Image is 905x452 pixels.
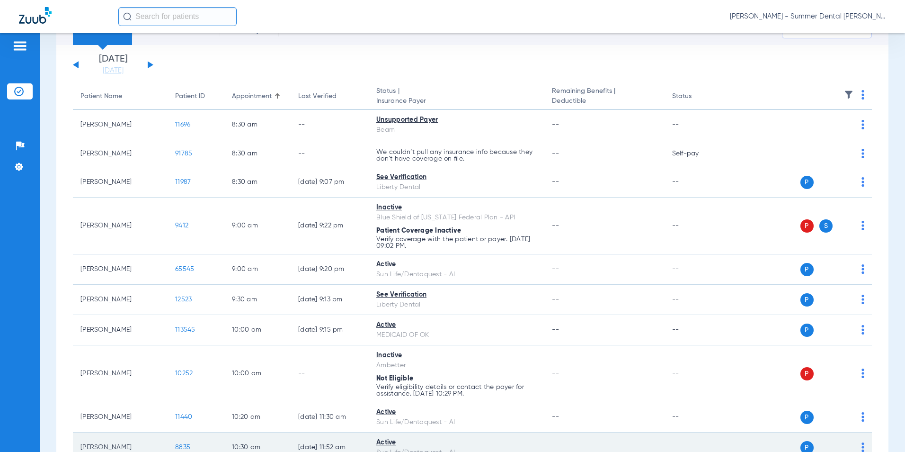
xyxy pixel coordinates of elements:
[376,384,537,397] p: Verify eligibility details or contact the payer for assistance. [DATE] 10:29 PM.
[376,182,537,192] div: Liberty Dental
[730,12,886,21] span: [PERSON_NAME] - Summer Dental [PERSON_NAME] | [PERSON_NAME]
[861,120,864,129] img: group-dot-blue.svg
[552,296,559,303] span: --
[552,326,559,333] span: --
[861,295,864,304] img: group-dot-blue.svg
[552,96,657,106] span: Deductible
[665,140,728,167] td: Self-pay
[175,444,190,451] span: 8835
[800,263,814,276] span: P
[665,315,728,345] td: --
[861,369,864,378] img: group-dot-blue.svg
[376,236,537,249] p: Verify coverage with the patient or payer. [DATE] 09:02 PM.
[291,345,369,402] td: --
[118,7,237,26] input: Search for patients
[73,345,168,402] td: [PERSON_NAME]
[224,254,291,285] td: 9:00 AM
[175,150,192,157] span: 91785
[85,54,142,75] li: [DATE]
[376,407,537,417] div: Active
[665,198,728,254] td: --
[175,179,191,185] span: 11987
[376,375,413,382] span: Not Eligible
[175,222,188,229] span: 9412
[73,254,168,285] td: [PERSON_NAME]
[291,167,369,198] td: [DATE] 9:07 PM
[291,285,369,315] td: [DATE] 9:13 PM
[85,66,142,75] a: [DATE]
[376,115,537,125] div: Unsupported Payer
[73,167,168,198] td: [PERSON_NAME]
[552,121,559,128] span: --
[376,417,537,427] div: Sun Life/Dentaquest - AI
[800,293,814,307] span: P
[291,198,369,254] td: [DATE] 9:22 PM
[369,83,544,110] th: Status |
[376,300,537,310] div: Liberty Dental
[861,177,864,187] img: group-dot-blue.svg
[800,367,814,380] span: P
[665,254,728,285] td: --
[175,326,195,333] span: 113545
[291,140,369,167] td: --
[800,219,814,233] span: P
[376,290,537,300] div: See Verification
[224,315,291,345] td: 10:00 AM
[80,91,122,101] div: Patient Name
[376,361,537,371] div: Ambetter
[552,444,559,451] span: --
[80,91,160,101] div: Patient Name
[861,149,864,158] img: group-dot-blue.svg
[224,285,291,315] td: 9:30 AM
[552,150,559,157] span: --
[73,402,168,433] td: [PERSON_NAME]
[858,407,905,452] iframe: Chat Widget
[552,179,559,185] span: --
[175,414,192,420] span: 11440
[376,172,537,182] div: See Verification
[175,91,217,101] div: Patient ID
[73,140,168,167] td: [PERSON_NAME]
[123,12,132,21] img: Search Icon
[291,110,369,140] td: --
[376,203,537,213] div: Inactive
[376,96,537,106] span: Insurance Payer
[861,221,864,230] img: group-dot-blue.svg
[552,370,559,377] span: --
[175,121,190,128] span: 11696
[175,266,194,272] span: 65545
[665,110,728,140] td: --
[800,411,814,424] span: P
[376,320,537,330] div: Active
[665,345,728,402] td: --
[376,351,537,361] div: Inactive
[224,140,291,167] td: 8:30 AM
[844,90,853,99] img: filter.svg
[376,438,537,448] div: Active
[665,83,728,110] th: Status
[819,219,833,233] span: S
[861,264,864,274] img: group-dot-blue.svg
[73,110,168,140] td: [PERSON_NAME]
[175,91,205,101] div: Patient ID
[291,402,369,433] td: [DATE] 11:30 AM
[376,227,461,234] span: Patient Coverage Inactive
[73,198,168,254] td: [PERSON_NAME]
[665,167,728,198] td: --
[376,149,537,162] p: We couldn’t pull any insurance info because they don’t have coverage on file.
[800,176,814,189] span: P
[224,167,291,198] td: 8:30 AM
[376,125,537,135] div: Beam
[291,254,369,285] td: [DATE] 9:20 PM
[73,285,168,315] td: [PERSON_NAME]
[376,270,537,280] div: Sun Life/Dentaquest - AI
[73,315,168,345] td: [PERSON_NAME]
[224,198,291,254] td: 9:00 AM
[665,402,728,433] td: --
[232,91,272,101] div: Appointment
[298,91,337,101] div: Last Verified
[291,315,369,345] td: [DATE] 9:15 PM
[232,91,283,101] div: Appointment
[376,260,537,270] div: Active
